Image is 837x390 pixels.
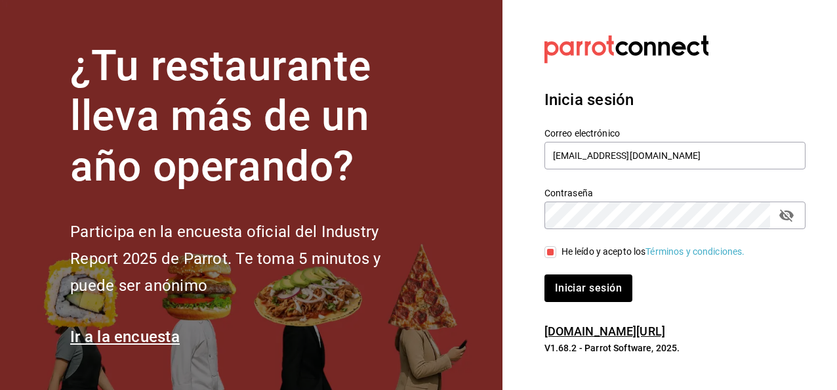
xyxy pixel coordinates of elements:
button: passwordField [775,204,798,227]
a: Términos y condiciones. [645,246,745,257]
p: V1.68.2 - Parrot Software, 2025. [544,341,806,355]
h2: Participa en la encuesta oficial del Industry Report 2025 de Parrot. Te toma 5 minutos y puede se... [70,219,424,299]
div: He leído y acepto los [561,245,745,259]
h1: ¿Tu restaurante lleva más de un año operando? [70,41,424,192]
label: Contraseña [544,188,806,197]
a: Ir a la encuesta [70,328,180,346]
label: Correo electrónico [544,128,806,137]
input: Ingresa tu correo electrónico [544,142,806,169]
a: [DOMAIN_NAME][URL] [544,324,665,338]
h3: Inicia sesión [544,88,806,112]
button: Iniciar sesión [544,274,632,302]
